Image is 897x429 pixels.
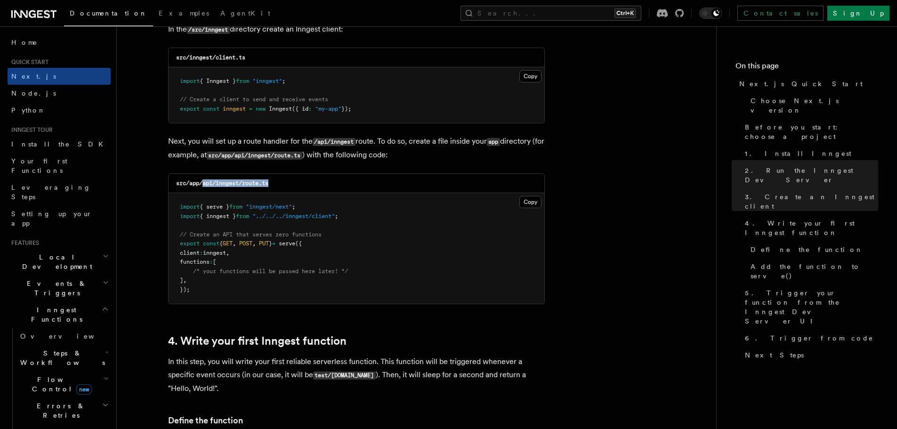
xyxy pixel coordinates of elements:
span: }); [341,105,351,112]
span: Setting up your app [11,210,92,227]
a: Your first Functions [8,153,111,179]
kbd: Ctrl+K [614,8,636,18]
span: ; [335,213,338,219]
span: }); [180,286,190,293]
button: Inngest Functions [8,301,111,328]
button: Toggle dark mode [699,8,722,19]
span: Define the function [751,245,863,254]
a: Leveraging Steps [8,179,111,205]
a: 4. Write your first Inngest function [168,334,347,348]
span: : [308,105,312,112]
span: const [203,105,219,112]
span: Flow Control [16,375,104,394]
span: from [229,203,242,210]
a: Add the function to serve() [747,258,878,284]
a: Before you start: choose a project [741,119,878,145]
button: Errors & Retries [16,397,111,424]
span: Choose Next.js version [751,96,878,115]
span: functions [180,259,210,265]
a: Python [8,102,111,119]
span: Steps & Workflows [16,348,105,367]
span: Install the SDK [11,140,109,148]
span: , [233,240,236,247]
span: ({ id [292,105,308,112]
a: Home [8,34,111,51]
span: ; [282,78,285,84]
span: 6. Trigger from code [745,333,873,343]
a: Next.js [8,68,111,85]
span: Overview [20,332,117,340]
a: Examples [153,3,215,25]
span: "../../../inngest/client" [252,213,335,219]
span: { serve } [200,203,229,210]
a: Next Steps [741,347,878,364]
span: 1. Install Inngest [745,149,851,158]
button: Copy [519,70,541,82]
span: Next.js [11,73,56,80]
span: Next.js Quick Start [739,79,863,89]
span: "inngest" [252,78,282,84]
a: 6. Trigger from code [741,330,878,347]
p: In this step, you will write your first reliable serverless function. This function will be trigg... [168,355,545,395]
a: Contact sales [737,6,824,21]
p: In the directory create an Inngest client: [168,23,545,36]
a: Documentation [64,3,153,26]
a: Define the function [747,241,878,258]
span: = [272,240,275,247]
span: export [180,240,200,247]
a: Define the function [168,414,243,427]
a: Overview [16,328,111,345]
span: Inngest tour [8,126,53,134]
button: Search...Ctrl+K [461,6,641,21]
span: Next Steps [745,350,804,360]
h4: On this page [735,60,878,75]
button: Events & Triggers [8,275,111,301]
span: ] [180,277,183,283]
span: Your first Functions [11,157,67,174]
span: const [203,240,219,247]
span: Home [11,38,38,47]
span: from [236,213,249,219]
span: 3. Create an Inngest client [745,192,878,211]
a: Install the SDK [8,136,111,153]
a: AgentKit [215,3,276,25]
span: [ [213,259,216,265]
a: 1. Install Inngest [741,145,878,162]
span: Python [11,106,46,114]
span: new [256,105,266,112]
a: Choose Next.js version [747,92,878,119]
span: POST [239,240,252,247]
span: import [180,213,200,219]
span: ; [292,203,295,210]
span: Examples [159,9,209,17]
span: export [180,105,200,112]
span: : [210,259,213,265]
span: import [180,203,200,210]
span: // Create an API that serves zero functions [180,231,322,238]
span: Errors & Retries [16,401,102,420]
span: Node.js [11,89,56,97]
span: { Inngest } [200,78,236,84]
span: { [219,240,223,247]
span: Leveraging Steps [11,184,91,201]
code: /api/inngest [313,138,356,146]
span: /* your functions will be passed here later! */ [193,268,348,275]
span: , [252,240,256,247]
span: = [249,105,252,112]
span: // Create a client to send and receive events [180,96,328,103]
button: Flow Controlnew [16,371,111,397]
code: src/app/api/inngest/route.ts [207,152,302,160]
span: "my-app" [315,105,341,112]
span: Documentation [70,9,147,17]
p: Next, you will set up a route handler for the route. To do so, create a file inside your director... [168,135,545,162]
span: GET [223,240,233,247]
span: 5. Trigger your function from the Inngest Dev Server UI [745,288,878,326]
span: } [269,240,272,247]
code: src/app/api/inngest/route.ts [176,180,268,186]
a: 2. Run the Inngest Dev Server [741,162,878,188]
a: 3. Create an Inngest client [741,188,878,215]
span: inngest [223,105,246,112]
code: app [487,138,500,146]
span: Quick start [8,58,48,66]
span: client [180,250,200,256]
